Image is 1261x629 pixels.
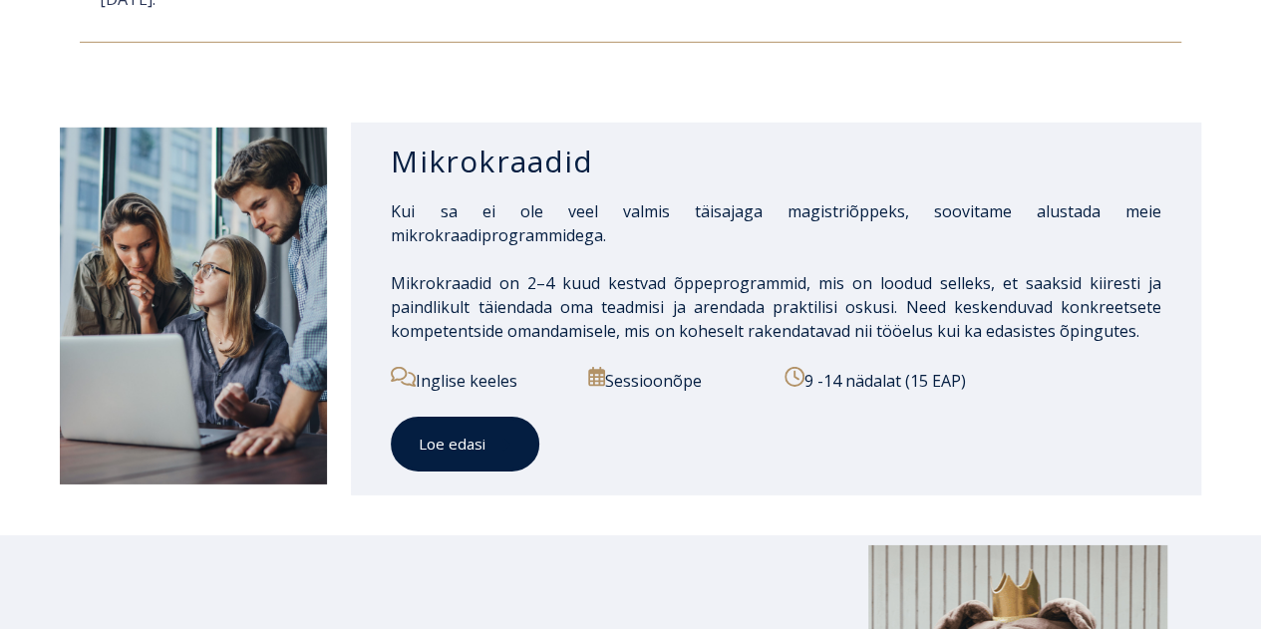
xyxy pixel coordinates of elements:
[391,200,1161,246] span: Kui sa ei ole veel valmis täisajaga magistriõppeks, soovitame alustada meie mikrokraadiprogrammid...
[588,367,769,393] p: Sessioonõpe
[391,272,1161,342] span: Mikrokraadid on 2–4 kuud kestvad õppeprogrammid, mis on loodud selleks, et saaksid kiiresti ja pa...
[391,417,539,472] a: Loe edasi
[60,128,327,483] img: iStock-1320775580-1
[391,143,1161,180] h3: Mikrokraadid
[391,367,571,393] p: Inglise keeles
[785,367,1161,393] p: 9 -14 nädalat (15 EAP)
